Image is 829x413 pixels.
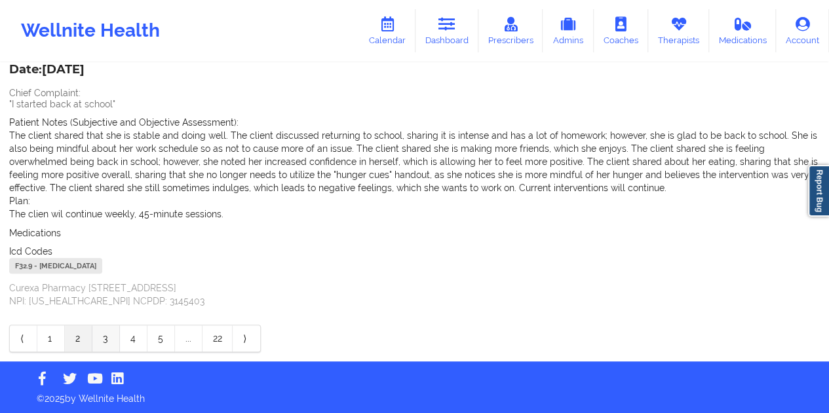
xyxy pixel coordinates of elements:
[9,48,188,79] div: Created by: [PERSON_NAME]
[776,9,829,52] a: Account
[808,165,829,217] a: Report Bug
[478,9,543,52] a: Prescribers
[594,9,648,52] a: Coaches
[9,62,188,79] p: Date: [DATE]
[9,196,30,206] span: Plan:
[359,9,415,52] a: Calendar
[415,9,478,52] a: Dashboard
[9,228,61,238] span: Medications
[9,88,81,98] span: Chief Complaint:
[92,325,120,351] a: 3
[9,281,820,308] p: Curexa Pharmacy [STREET_ADDRESS] NPI: [US_HEALTHCARE_NPI] NCPDP: 3145403
[709,9,777,52] a: Medications
[648,9,709,52] a: Therapists
[233,325,260,351] a: Next item
[175,325,202,351] a: ...
[10,325,37,351] a: Previous item
[202,325,233,351] a: 22
[9,98,820,111] p: "I started back at school"
[37,325,65,351] a: 1
[9,258,102,274] div: F32.9 - [MEDICAL_DATA]
[65,325,92,351] a: 2
[9,246,52,257] span: Icd Codes
[9,325,261,352] div: Pagination Navigation
[120,325,147,351] a: 4
[543,9,594,52] a: Admins
[9,117,239,128] span: Patient Notes (Subjective and Objective Assessment):
[9,207,820,221] p: The clien wil continue weekly, 45-minute sessions.
[147,325,175,351] a: 5
[28,383,801,405] p: © 2025 by Wellnite Health
[9,129,820,194] p: The client shared that she is stable and doing well. The client discussed returning to school, sh...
